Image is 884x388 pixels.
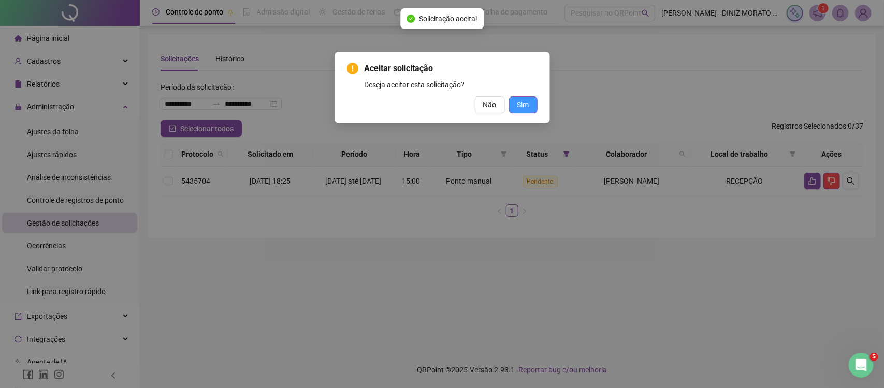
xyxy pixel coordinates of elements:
span: check-circle [407,15,415,23]
span: Solicitação aceita! [419,13,477,24]
iframe: Intercom live chat [849,353,874,378]
span: 5 [870,353,878,361]
button: Não [475,96,505,113]
div: Deseja aceitar esta solicitação? [365,79,538,90]
span: Aceitar solicitação [365,62,538,75]
span: Não [483,99,497,110]
button: Sim [509,96,538,113]
span: exclamation-circle [347,63,358,74]
span: Sim [517,99,529,110]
